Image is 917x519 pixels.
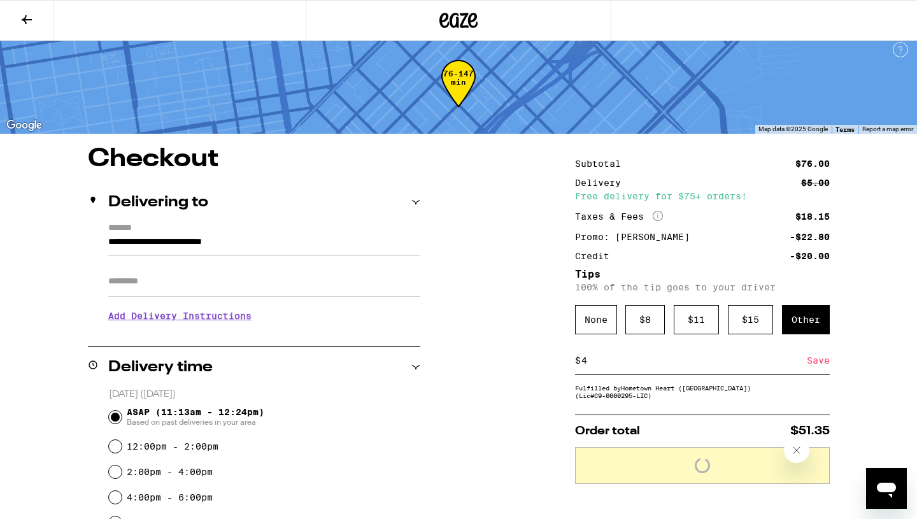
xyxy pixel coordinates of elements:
div: Credit [575,252,618,260]
span: Hi. Need any help? [8,9,92,19]
div: None [575,305,617,334]
a: Open this area in Google Maps (opens a new window) [3,117,45,134]
a: Terms [835,125,855,133]
div: $5.00 [801,178,830,187]
div: Other [782,305,830,334]
div: $76.00 [795,159,830,168]
div: Taxes & Fees [575,211,663,222]
span: ASAP (11:13am - 12:24pm) [127,407,264,427]
div: Subtotal [575,159,630,168]
p: [DATE] ([DATE]) [109,388,420,401]
span: Order total [575,425,640,437]
h3: Add Delivery Instructions [108,301,420,331]
div: Promo: [PERSON_NAME] [575,232,699,241]
span: $51.35 [790,425,830,437]
label: 2:00pm - 4:00pm [127,467,213,477]
span: Map data ©2025 Google [758,125,828,132]
img: Google [3,117,45,134]
div: Free delivery for $75+ orders! [575,192,830,201]
input: 0 [581,355,807,366]
a: Report a map error [862,125,913,132]
div: -$22.80 [790,232,830,241]
p: 100% of the tip goes to your driver [575,282,830,292]
iframe: Close message [784,437,809,463]
iframe: Button to launch messaging window [866,468,907,509]
p: We'll contact you at [PHONE_NUMBER] when we arrive [108,331,420,341]
div: Delivery [575,178,630,187]
label: 4:00pm - 6:00pm [127,492,213,502]
div: $ [575,346,581,374]
div: Save [807,346,830,374]
span: Based on past deliveries in your area [127,417,264,427]
label: 12:00pm - 2:00pm [127,441,218,451]
div: 76-147 min [441,69,476,117]
h1: Checkout [88,146,420,172]
h2: Delivery time [108,360,213,375]
div: $18.15 [795,212,830,221]
div: -$20.00 [790,252,830,260]
h5: Tips [575,269,830,280]
div: $ 15 [728,305,773,334]
div: $ 8 [625,305,665,334]
div: $ 11 [674,305,719,334]
div: Fulfilled by Hometown Heart ([GEOGRAPHIC_DATA]) (Lic# C9-0000295-LIC ) [575,384,830,399]
h2: Delivering to [108,195,208,210]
